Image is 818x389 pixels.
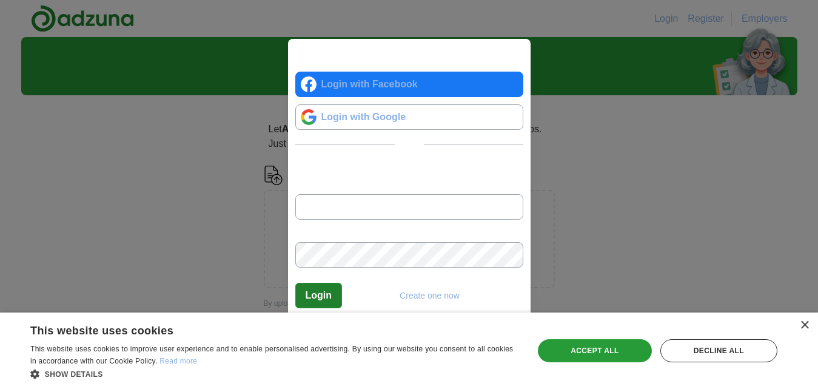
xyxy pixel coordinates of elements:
[159,357,197,365] a: Read more, opens a new window
[660,339,777,362] div: Decline all
[352,282,460,302] div: No account?
[30,368,518,380] div: Show details
[30,320,488,338] div: This website uses cookies
[295,159,523,172] p: Login with your Adzuna account:
[295,104,523,130] a: Login with Google
[295,227,523,240] label: Password
[395,137,424,152] span: OR
[538,339,652,362] div: Accept all
[45,370,103,379] span: Show details
[800,321,809,330] div: Close
[295,46,523,64] h2: Login
[295,179,523,192] label: Email address
[400,291,460,300] a: Create one now
[30,345,513,365] span: This website uses cookies to improve user experience and to enable personalised advertising. By u...
[295,72,523,97] a: Login with Facebook
[295,283,343,308] button: Login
